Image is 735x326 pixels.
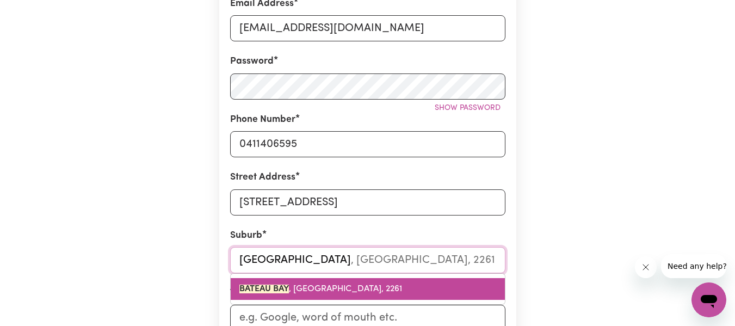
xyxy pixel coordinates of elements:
span: Need any help? [7,8,66,16]
input: e.g. 221B Victoria St [230,189,505,216]
input: e.g. daniela.d88@gmail.com [230,15,505,41]
input: e.g. North Bondi, New South Wales [230,247,505,273]
iframe: Message from company [661,254,726,278]
label: Password [230,54,274,69]
iframe: Close message [635,256,657,278]
a: BATEAU BAY, New South Wales, 2261 [231,278,505,300]
input: e.g. 0412 345 678 [230,131,505,157]
mark: BATEAU BAY [239,285,289,293]
label: Phone Number [230,113,295,127]
label: Suburb [230,229,262,243]
label: Street Address [230,170,295,184]
iframe: Button to launch messaging window [691,282,726,317]
span: Show password [435,104,501,112]
button: Show password [430,100,505,116]
span: , [GEOGRAPHIC_DATA], 2261 [239,285,402,293]
div: menu-options [230,273,505,305]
